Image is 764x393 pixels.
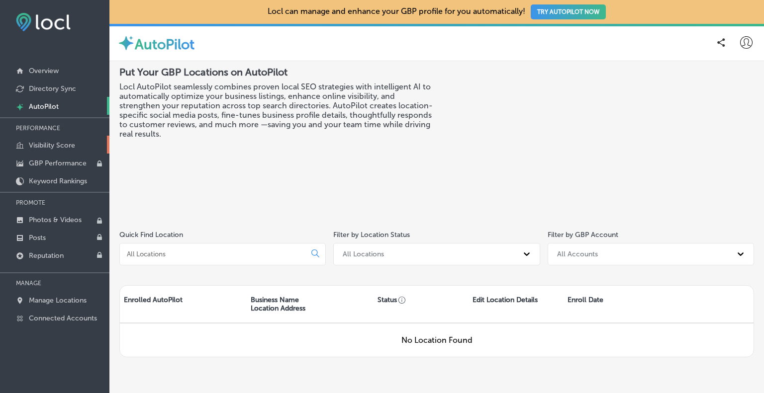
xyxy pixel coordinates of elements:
[16,13,71,31] img: fda3e92497d09a02dc62c9cd864e3231.png
[469,286,564,322] div: Edit Location Details
[119,66,437,78] h2: Put Your GBP Locations on AutoPilot
[500,66,754,209] iframe: Locl: AutoPilot Overview
[29,177,87,185] p: Keyword Rankings
[374,286,469,322] div: Status
[29,159,87,167] p: GBP Performance
[29,67,59,75] p: Overview
[531,4,606,19] button: TRY AUTOPILOT NOW
[557,250,598,258] div: All Accounts
[135,36,194,53] label: AutoPilot
[126,249,303,258] input: All Locations
[29,141,75,150] p: Visibility Score
[247,286,374,322] div: Business Name Location Address
[117,34,135,52] img: autopilot-icon
[29,216,82,224] p: Photos & Videos
[119,82,437,139] h3: Locl AutoPilot seamlessly combines proven local SEO strategies with intelligent AI to automatical...
[564,286,659,322] div: Enroll Date
[548,231,618,239] label: Filter by GBP Account
[29,234,46,242] p: Posts
[29,102,59,111] p: AutoPilot
[343,250,384,258] div: All Locations
[29,84,76,93] p: Directory Sync
[29,251,64,260] p: Reputation
[120,323,754,357] div: No Location Found
[119,231,183,239] label: Quick Find Location
[333,231,410,239] label: Filter by Location Status
[29,296,87,305] p: Manage Locations
[29,314,97,322] p: Connected Accounts
[120,286,247,322] div: Enrolled AutoPilot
